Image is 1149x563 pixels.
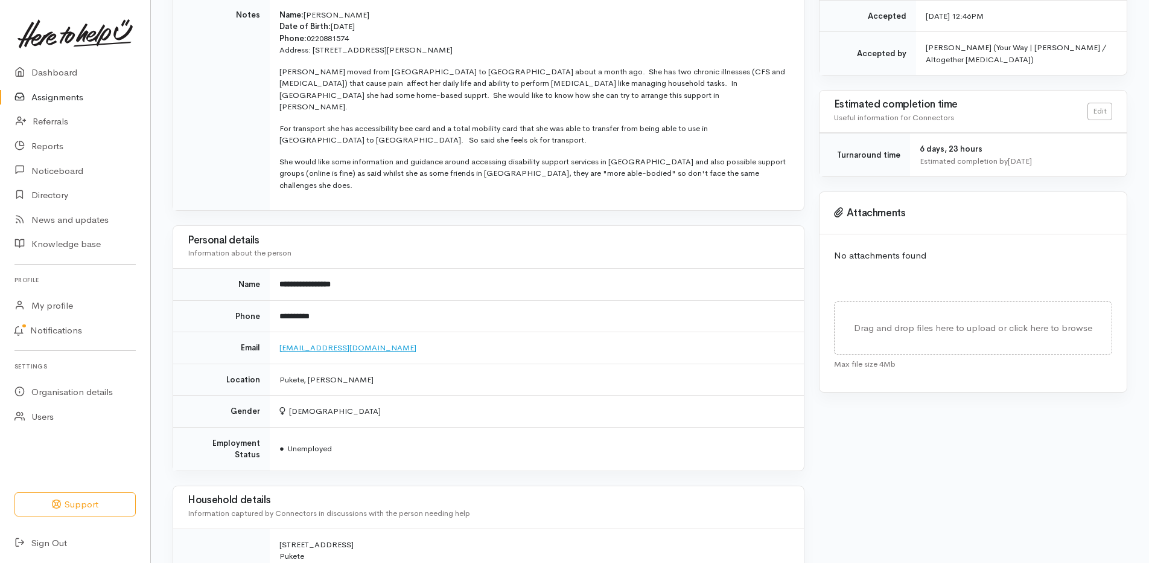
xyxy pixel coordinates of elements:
span: Useful information for Connectors [834,112,954,123]
td: [PERSON_NAME] (Your Way | [PERSON_NAME] / Altogether [MEDICAL_DATA]) [916,32,1127,76]
span: Date of Birth: [279,21,331,31]
h3: Attachments [834,207,1112,219]
td: Phone [173,300,270,332]
span: Unemployed [279,443,332,454]
span: [DATE] [331,21,355,31]
td: Accepted by [820,32,916,76]
h6: Settings [14,358,136,375]
a: [EMAIL_ADDRESS][DOMAIN_NAME] [279,343,416,353]
span: Name: [279,10,304,20]
time: [DATE] [1008,156,1032,166]
a: Edit [1087,103,1112,120]
p: She would like some information and guidance around accessing disability support services in [GEO... [279,156,789,191]
span: Information about the person [188,248,291,258]
td: Name [173,269,270,301]
span: 0220881574 [307,33,349,43]
h3: Personal details [188,235,789,246]
span: [DEMOGRAPHIC_DATA] [279,406,381,416]
td: Gender [173,396,270,428]
span: Information captured by Connectors in discussions with the person needing help [188,508,470,518]
time: [DATE] 12:46PM [926,11,984,21]
h6: Profile [14,272,136,288]
td: Employment Status [173,427,270,471]
h3: Estimated completion time [834,99,1087,111]
div: Estimated completion by [920,155,1112,167]
h3: Household details [188,495,789,506]
p: [PERSON_NAME] moved from [GEOGRAPHIC_DATA] to [GEOGRAPHIC_DATA] about a month ago. She has two ch... [279,66,789,113]
td: Location [173,364,270,396]
p: For transport she has accessibility bee card and a total mobility card that she was able to trans... [279,123,789,146]
div: Max file size 4Mb [834,355,1112,370]
span: ● [279,443,284,454]
td: Email [173,332,270,364]
td: Turnaround time [820,134,910,177]
span: Drag and drop files here to upload or click here to browse [854,322,1092,333]
span: Phone: [279,33,307,43]
td: Pukete, [PERSON_NAME] [270,364,804,396]
p: No attachments found [834,249,1112,263]
span: 6 days, 23 hours [920,144,982,154]
p: Address: [STREET_ADDRESS][PERSON_NAME] [279,44,789,56]
button: Support [14,492,136,517]
span: [PERSON_NAME] [304,10,369,20]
